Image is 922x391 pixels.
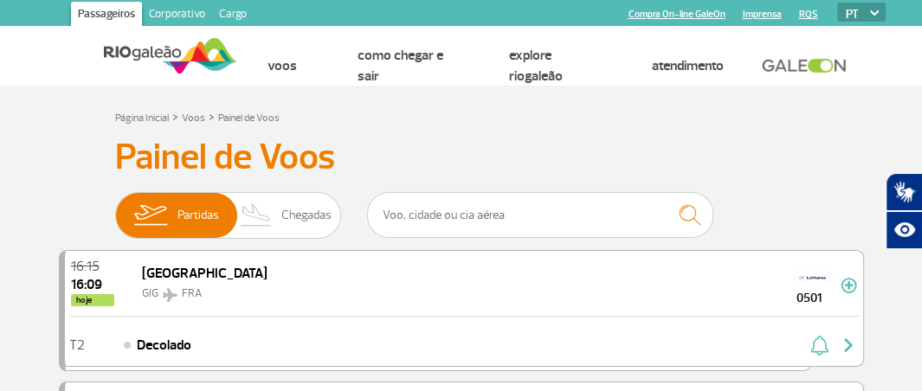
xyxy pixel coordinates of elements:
[886,173,922,211] button: Abrir tradutor de língua de sinais.
[886,211,922,249] button: Abrir recursos assistivos.
[71,294,114,306] span: hoje
[367,192,713,238] input: Voo, cidade ou cia aérea
[142,265,268,282] span: [GEOGRAPHIC_DATA]
[281,193,332,238] span: Chegadas
[886,173,922,249] div: Plugin de acessibilidade da Hand Talk.
[742,9,781,20] a: Imprensa
[182,112,205,125] a: Voos
[71,2,142,29] a: Passageiros
[209,106,215,126] a: >
[838,335,859,356] img: seta-direita-painel-voo.svg
[841,278,857,293] img: mais-info-painel-voo.svg
[218,112,280,125] a: Painel de Voos
[115,136,808,179] h3: Painel de Voos
[212,2,254,29] a: Cargo
[177,193,219,238] span: Partidas
[137,335,191,356] span: Decolado
[792,263,834,291] img: Lufthansa
[651,57,723,74] a: Atendimento
[69,339,85,351] span: T2
[115,112,169,125] a: Página Inicial
[268,57,297,74] a: Voos
[142,2,212,29] a: Corporativo
[358,47,443,85] a: Como chegar e sair
[182,286,202,300] span: FRA
[231,193,282,238] img: slider-desembarque
[810,335,829,356] img: sino-painel-voo.svg
[123,193,177,238] img: slider-embarque
[628,9,725,20] a: Compra On-line GaleOn
[798,9,817,20] a: RQS
[71,260,114,273] span: 2025-09-29 16:15:00
[509,47,563,85] a: Explore RIOgaleão
[172,106,178,126] a: >
[142,286,158,300] span: GIG
[778,289,841,307] span: 0501
[71,278,114,292] span: 2025-09-29 16:09:00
